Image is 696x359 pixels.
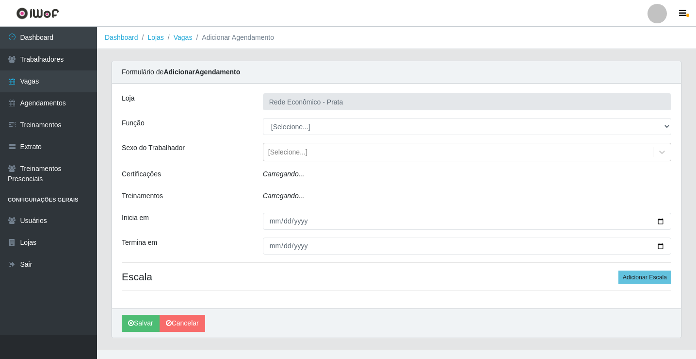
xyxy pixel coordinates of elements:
[16,7,59,19] img: CoreUI Logo
[263,192,305,200] i: Carregando...
[263,238,671,255] input: 00/00/0000
[105,34,138,41] a: Dashboard
[122,315,160,332] button: Salvar
[618,271,671,284] button: Adicionar Escala
[163,68,240,76] strong: Adicionar Agendamento
[174,34,193,41] a: Vagas
[122,143,185,153] label: Sexo do Trabalhador
[122,169,161,179] label: Certificações
[122,191,163,201] label: Treinamentos
[122,238,157,248] label: Termina em
[263,170,305,178] i: Carregando...
[122,271,671,283] h4: Escala
[97,27,696,49] nav: breadcrumb
[122,93,134,103] label: Loja
[122,118,145,128] label: Função
[147,34,163,41] a: Lojas
[268,147,308,157] div: [Selecione...]
[263,213,671,230] input: 00/00/0000
[192,33,274,43] li: Adicionar Agendamento
[160,315,205,332] a: Cancelar
[122,213,149,223] label: Inicia em
[112,61,681,84] div: Formulário de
